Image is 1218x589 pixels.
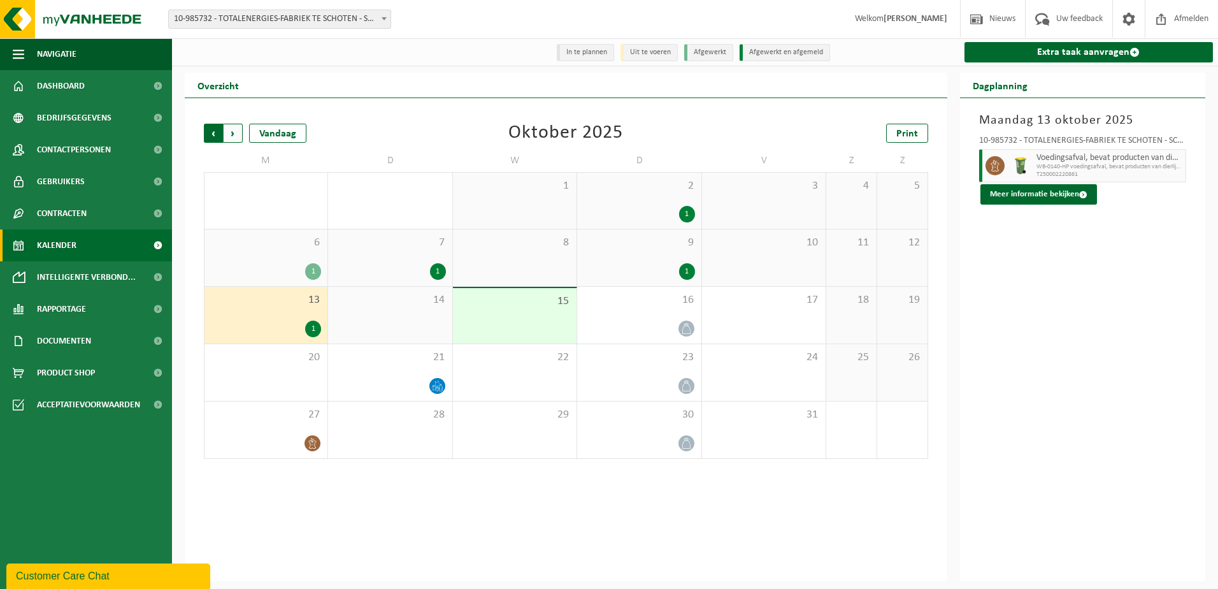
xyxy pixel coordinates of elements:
[185,73,252,98] h2: Overzicht
[1036,163,1183,171] span: WB-0140-HP voedingsafval, bevat producten van dierlijke oors
[708,236,819,250] span: 10
[37,325,91,357] span: Documenten
[740,44,830,61] li: Afgewerkt en afgemeld
[584,179,694,193] span: 2
[979,111,1187,130] h3: Maandag 13 oktober 2025
[37,293,86,325] span: Rapportage
[459,179,570,193] span: 1
[708,179,819,193] span: 3
[1036,153,1183,163] span: Voedingsafval, bevat producten van dierlijke oorsprong, onverpakt, categorie 3
[430,263,446,280] div: 1
[679,206,695,222] div: 1
[584,293,694,307] span: 16
[833,293,870,307] span: 18
[679,263,695,280] div: 1
[584,408,694,422] span: 30
[508,124,623,143] div: Oktober 2025
[37,229,76,261] span: Kalender
[169,10,390,28] span: 10-985732 - TOTALENERGIES-FABRIEK TE SCHOTEN - SCHOTEN
[896,129,918,139] span: Print
[459,351,570,365] span: 22
[334,236,445,250] span: 7
[826,149,877,172] td: Z
[833,179,870,193] span: 4
[334,351,445,365] span: 21
[37,70,85,102] span: Dashboard
[884,14,947,24] strong: [PERSON_NAME]
[37,102,111,134] span: Bedrijfsgegevens
[884,351,921,365] span: 26
[37,198,87,229] span: Contracten
[884,236,921,250] span: 12
[833,351,870,365] span: 25
[620,44,678,61] li: Uit te voeren
[884,179,921,193] span: 5
[334,408,445,422] span: 28
[334,293,445,307] span: 14
[37,261,136,293] span: Intelligente verbond...
[453,149,577,172] td: W
[708,293,819,307] span: 17
[37,38,76,70] span: Navigatie
[211,408,321,422] span: 27
[702,149,826,172] td: V
[979,136,1187,149] div: 10-985732 - TOTALENERGIES-FABRIEK TE SCHOTEN - SCHOTEN
[6,561,213,589] iframe: chat widget
[37,134,111,166] span: Contactpersonen
[249,124,306,143] div: Vandaag
[886,124,928,143] a: Print
[305,263,321,280] div: 1
[37,389,140,421] span: Acceptatievoorwaarden
[877,149,928,172] td: Z
[584,351,694,365] span: 23
[305,321,321,337] div: 1
[459,408,570,422] span: 29
[708,408,819,422] span: 31
[960,73,1040,98] h2: Dagplanning
[204,124,223,143] span: Vorige
[204,149,328,172] td: M
[211,236,321,250] span: 6
[1011,156,1030,175] img: WB-0140-HPE-GN-50
[37,357,95,389] span: Product Shop
[577,149,701,172] td: D
[584,236,694,250] span: 9
[211,293,321,307] span: 13
[211,351,321,365] span: 20
[557,44,614,61] li: In te plannen
[833,236,870,250] span: 11
[168,10,391,29] span: 10-985732 - TOTALENERGIES-FABRIEK TE SCHOTEN - SCHOTEN
[1036,171,1183,178] span: T250002220861
[328,149,452,172] td: D
[884,293,921,307] span: 19
[224,124,243,143] span: Volgende
[980,184,1097,205] button: Meer informatie bekijken
[37,166,85,198] span: Gebruikers
[964,42,1214,62] a: Extra taak aanvragen
[459,236,570,250] span: 8
[459,294,570,309] span: 15
[684,44,733,61] li: Afgewerkt
[708,351,819,365] span: 24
